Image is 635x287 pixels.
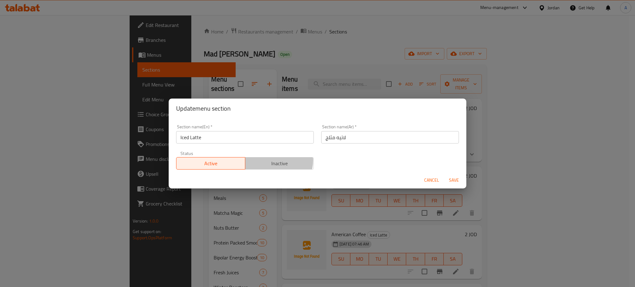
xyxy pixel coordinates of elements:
[321,131,459,143] input: Please enter section name(ar)
[179,159,243,168] span: Active
[446,176,461,184] span: Save
[245,157,314,170] button: Inactive
[424,176,439,184] span: Cancel
[248,159,312,168] span: Inactive
[176,131,314,143] input: Please enter section name(en)
[444,174,464,186] button: Save
[422,174,442,186] button: Cancel
[176,157,245,170] button: Active
[176,104,459,113] h2: Update menu section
